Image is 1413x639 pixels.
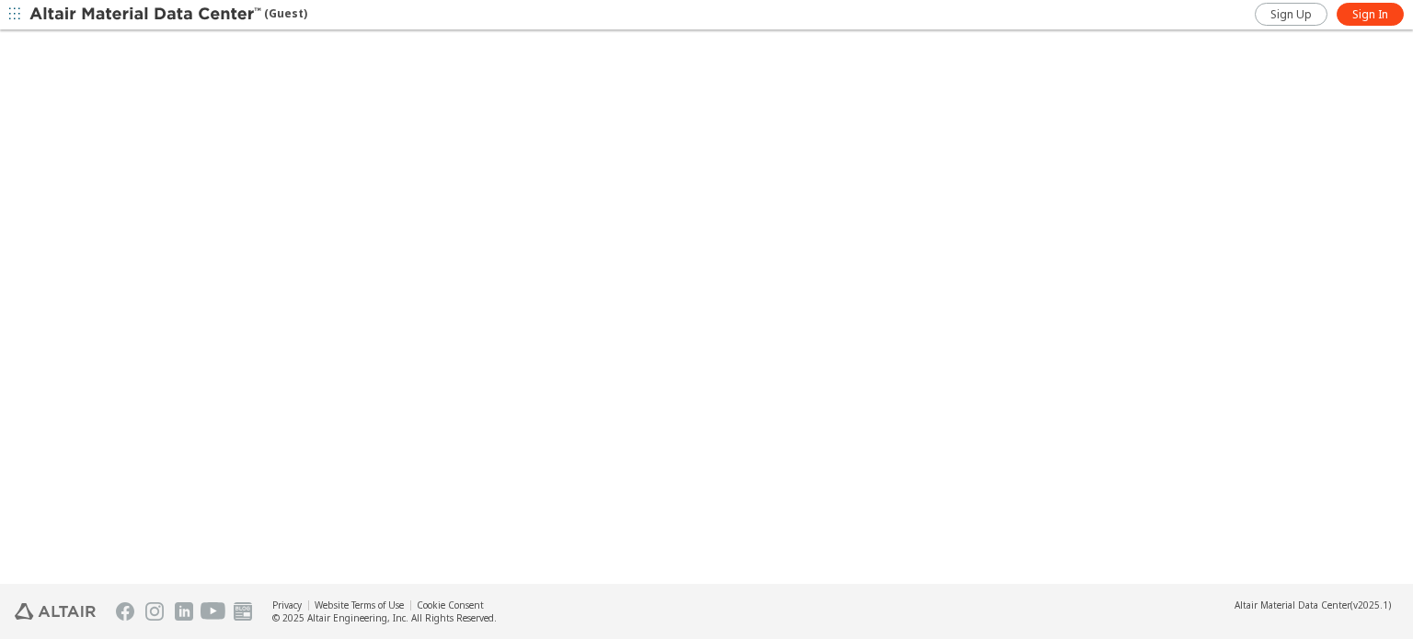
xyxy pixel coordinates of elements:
[315,599,404,611] a: Website Terms of Use
[1352,7,1388,22] span: Sign In
[1235,599,1391,611] div: (v2025.1)
[29,6,264,24] img: Altair Material Data Center
[272,611,497,624] div: © 2025 Altair Engineering, Inc. All Rights Reserved.
[1255,3,1327,26] a: Sign Up
[29,6,307,24] div: (Guest)
[417,599,484,611] a: Cookie Consent
[1337,3,1404,26] a: Sign In
[1270,7,1312,22] span: Sign Up
[1235,599,1350,611] span: Altair Material Data Center
[15,603,96,620] img: Altair Engineering
[272,599,302,611] a: Privacy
